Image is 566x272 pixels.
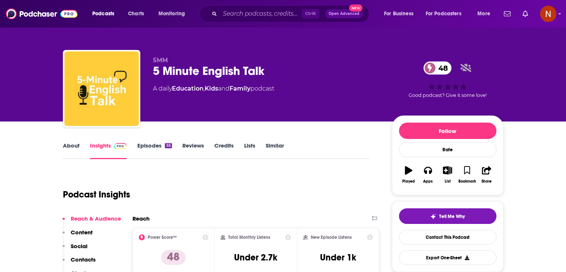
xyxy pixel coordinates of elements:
[540,6,556,22] span: Logged in as AdelNBM
[477,161,496,188] button: Share
[63,142,80,159] a: About
[519,7,531,20] a: Show notifications dropdown
[439,214,465,219] span: Tell Me Why
[399,161,418,188] button: Played
[472,8,499,20] button: open menu
[457,161,477,188] button: Bookmark
[182,142,204,159] a: Reviews
[458,179,476,184] div: Bookmark
[399,142,496,157] div: Rate
[161,250,186,265] p: 48
[165,143,172,148] div: 55
[63,215,121,229] button: Reach & Audience
[137,142,172,159] a: Episodes55
[501,7,514,20] a: Show notifications dropdown
[399,208,496,224] button: tell me why sparkleTell Me Why
[71,256,96,263] p: Contacts
[399,250,496,265] button: Export One-Sheet
[148,235,177,240] h2: Power Score™
[379,8,423,20] button: open menu
[402,179,415,184] div: Played
[244,142,255,159] a: Lists
[384,9,413,19] span: For Business
[349,4,362,12] span: New
[71,243,87,250] p: Social
[218,85,230,92] span: and
[63,189,130,200] h1: Podcast Insights
[228,235,270,240] h2: Total Monthly Listens
[266,142,284,159] a: Similar
[426,9,461,19] span: For Podcasters
[438,161,457,188] button: List
[230,85,250,92] a: Family
[159,9,185,19] span: Monitoring
[311,235,352,240] h2: New Episode Listens
[234,252,277,263] h3: Under 2.7k
[63,243,87,256] button: Social
[329,12,359,16] span: Open Advanced
[153,8,195,20] button: open menu
[6,7,77,21] img: Podchaser - Follow, Share and Rate Podcasts
[399,123,496,139] button: Follow
[418,161,438,188] button: Apps
[63,229,93,243] button: Content
[205,85,218,92] a: Kids
[71,229,93,236] p: Content
[430,214,436,219] img: tell me why sparkle
[207,5,376,22] div: Search podcasts, credits, & more...
[204,85,205,92] span: ,
[153,57,168,64] span: 5MM
[445,179,451,184] div: List
[409,92,487,98] span: Good podcast? Give it some love!
[63,256,96,270] button: Contacts
[90,142,127,159] a: InsightsPodchaser Pro
[423,61,452,75] a: 48
[421,8,472,20] button: open menu
[302,9,319,19] span: Ctrl K
[431,61,452,75] span: 48
[114,143,127,149] img: Podchaser Pro
[320,252,356,263] h3: Under 1k
[214,142,234,159] a: Credits
[64,51,139,126] img: 5 Minute English Talk
[392,57,503,103] div: 48Good podcast? Give it some love!
[325,9,363,18] button: Open AdvancedNew
[399,230,496,244] a: Contact This Podcast
[540,6,556,22] img: User Profile
[71,215,121,222] p: Reach & Audience
[92,9,114,19] span: Podcasts
[477,9,490,19] span: More
[153,84,274,93] div: A daily podcast
[123,8,148,20] a: Charts
[132,215,150,222] h2: Reach
[220,8,302,20] input: Search podcasts, credits, & more...
[128,9,144,19] span: Charts
[540,6,556,22] button: Show profile menu
[482,179,492,184] div: Share
[423,179,433,184] div: Apps
[172,85,204,92] a: Education
[87,8,124,20] button: open menu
